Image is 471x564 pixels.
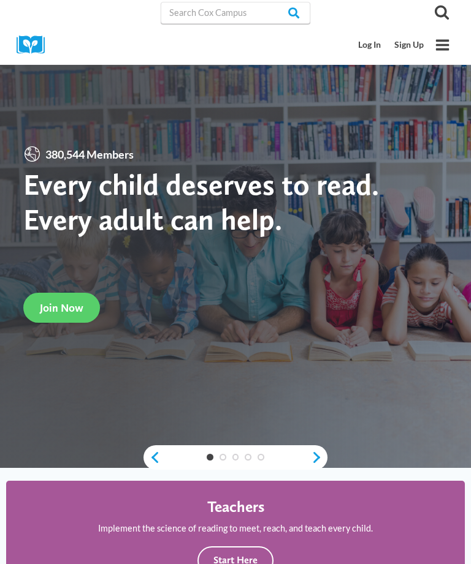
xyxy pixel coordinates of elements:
[220,454,226,461] a: 2
[40,301,83,314] span: Join Now
[207,454,213,461] a: 1
[17,36,53,55] img: Cox Campus
[352,34,431,56] nav: Secondary Mobile Navigation
[207,497,264,516] h4: Teachers
[161,2,310,24] input: Search Cox Campus
[23,167,379,237] strong: Every child deserves to read. Every adult can help.
[352,34,388,56] a: Log In
[98,521,373,535] p: Implement the science of reading to meet, reach, and teach every child.
[144,445,327,470] div: content slider buttons
[258,454,264,461] a: 5
[144,451,160,464] a: previous
[232,454,239,461] a: 3
[245,454,251,461] a: 4
[41,146,138,164] span: 380,544 Members
[311,451,327,464] a: next
[23,293,100,323] a: Join Now
[431,33,454,57] button: Open menu
[388,34,431,56] a: Sign Up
